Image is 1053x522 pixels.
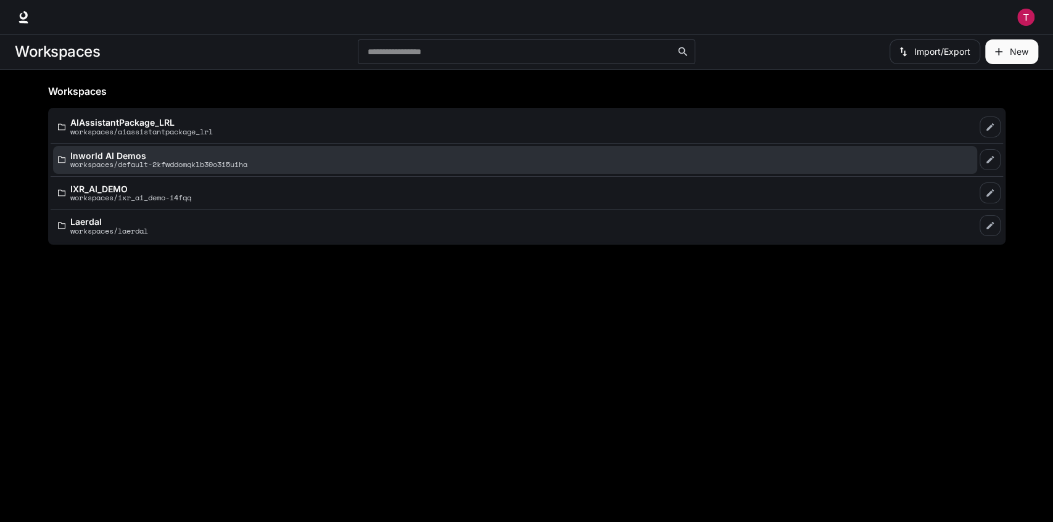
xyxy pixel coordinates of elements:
[985,39,1038,64] button: Create workspace
[70,194,191,202] p: workspaces/ixr_ai_demo-i4fqq
[70,184,191,194] p: IXR_AI_DEMO
[70,217,148,226] p: Laerdal
[15,39,100,64] h1: Workspaces
[980,215,1001,236] a: Edit workspace
[980,182,1001,203] a: Edit workspace
[70,160,247,168] p: workspaces/default-2kfwddomqklb30o3i5uiha
[1017,9,1034,26] img: User avatar
[70,128,213,136] p: workspaces/aiassistantpackage_lrl
[48,84,1006,98] h5: Workspaces
[70,151,247,160] p: Inworld AI Demos
[980,149,1001,170] a: Edit workspace
[1014,5,1038,30] button: User avatar
[890,39,980,64] button: Import/Export
[53,113,977,141] a: AIAssistantPackage_LRLworkspaces/aiassistantpackage_lrl
[53,212,977,240] a: Laerdalworkspaces/laerdal
[53,146,977,174] a: Inworld AI Demosworkspaces/default-2kfwddomqklb30o3i5uiha
[70,118,213,127] p: AIAssistantPackage_LRL
[53,179,977,207] a: IXR_AI_DEMOworkspaces/ixr_ai_demo-i4fqq
[70,227,148,235] p: workspaces/laerdal
[980,116,1001,137] a: Edit workspace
